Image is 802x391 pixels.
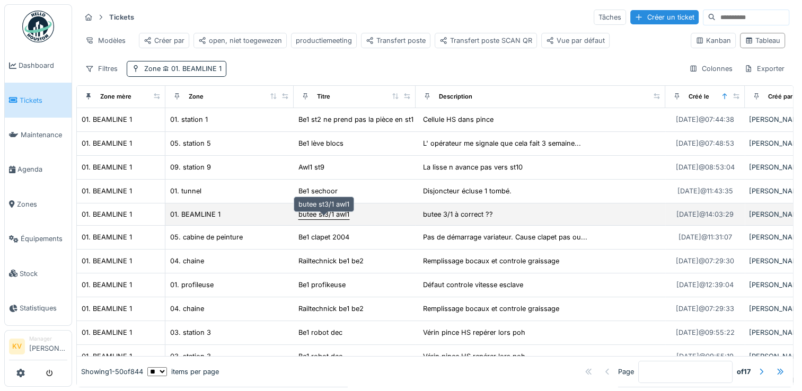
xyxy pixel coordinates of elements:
div: butee st3/1 awl1 [294,197,354,212]
div: Vue par défaut [546,35,605,46]
div: Vérin pince HS repérer lors poh [423,327,525,337]
div: Tableau [745,35,780,46]
div: Créé par [768,92,792,101]
div: Transfert poste SCAN QR [439,35,532,46]
a: Statistiques [5,291,72,325]
div: Be1 sechoor [298,186,338,196]
div: Vérin pince HS repérer lors poh [423,351,525,361]
div: Exporter [739,61,789,76]
a: Agenda [5,152,72,186]
img: Badge_color-CXgf-gQk.svg [22,11,54,42]
div: 01. BEAMLINE 1 [82,256,132,266]
span: Zones [17,199,67,209]
div: [DATE] @ 07:44:38 [676,114,734,125]
div: Showing 1 - 50 of 844 [81,367,143,377]
div: L' opérateur me signale que cela fait 3 semaine... [423,138,581,148]
div: [DATE] @ 07:29:33 [676,304,734,314]
div: 01. BEAMLINE 1 [82,304,132,314]
div: 01. BEAMLINE 1 [82,162,132,172]
div: 01. profileuse [170,280,214,290]
div: Be1 clapet 2004 [298,232,349,242]
div: 05. station 5 [170,138,211,148]
div: Créer par [144,35,184,46]
span: Tickets [20,95,67,105]
div: 01. BEAMLINE 1 [82,209,132,219]
div: [DATE] @ 07:29:30 [676,256,734,266]
div: 01. BEAMLINE 1 [82,232,132,242]
div: 03. station 3 [170,327,211,337]
a: KV Manager[PERSON_NAME] [9,335,67,360]
div: Be1 robot dec [298,327,342,337]
div: Tâches [594,10,626,25]
div: Modèles [81,33,130,48]
div: Créer un ticket [630,10,699,24]
div: 01. BEAMLINE 1 [82,327,132,337]
div: 03. station 3 [170,351,211,361]
div: Remplissage bocaux et controle graissage [423,256,559,266]
span: Dashboard [19,60,67,70]
div: 01. BEAMLINE 1 [82,114,132,125]
div: 05. cabine de peinture [170,232,243,242]
div: Cellule HS dans pince [423,114,493,125]
div: [DATE] @ 08:53:04 [676,162,735,172]
div: [DATE] @ 12:39:04 [676,280,734,290]
a: Maintenance [5,118,72,152]
div: Pas de démarrage variateur. Cause clapet pas ou... [423,232,587,242]
div: Description [439,92,472,101]
strong: of 17 [737,367,751,377]
div: Zone [189,92,204,101]
div: 01. tunnel [170,186,201,196]
div: Awl1 st9 [298,162,324,172]
div: Railtechnick be1 be2 [298,304,364,314]
strong: Tickets [105,12,138,22]
a: Dashboard [5,48,72,83]
a: Zones [5,187,72,221]
a: Stock [5,256,72,290]
span: Statistiques [20,303,67,313]
div: 01. BEAMLINE 1 [82,138,132,148]
div: 01. station 1 [170,114,208,125]
div: 04. chaine [170,304,204,314]
div: Filtres [81,61,122,76]
span: Stock [20,269,67,279]
div: 04. chaine [170,256,204,266]
li: [PERSON_NAME] [29,335,67,358]
div: La lisse n avance pas vers st10 [423,162,523,172]
div: Titre [317,92,330,101]
div: Remplissage bocaux et controle graissage [423,304,559,314]
div: Kanban [695,35,731,46]
div: [DATE] @ 11:31:07 [678,232,732,242]
a: Tickets [5,83,72,117]
div: Manager [29,335,67,343]
div: Zone [144,64,222,74]
div: Colonnes [684,61,737,76]
span: Maintenance [21,130,67,140]
div: Zone mère [100,92,131,101]
div: Transfert poste [366,35,426,46]
div: [DATE] @ 09:55:22 [676,327,735,337]
div: 01. BEAMLINE 1 [82,280,132,290]
div: [DATE] @ 07:48:53 [676,138,734,148]
div: items per page [147,367,219,377]
div: [DATE] @ 11:43:35 [677,186,733,196]
div: open, niet toegewezen [198,35,282,46]
div: butee 3/1 à correct ?? [423,209,493,219]
div: 01. BEAMLINE 1 [82,186,132,196]
div: Railtechnick be1 be2 [298,256,364,266]
div: Be1 robot dec [298,351,342,361]
div: Be1 profikeuse [298,280,346,290]
div: [DATE] @ 14:03:29 [676,209,734,219]
span: Agenda [17,164,67,174]
div: 01. BEAMLINE 1 [170,209,221,219]
div: productiemeeting [296,35,352,46]
div: Défaut controle vitesse esclave [423,280,523,290]
div: [DATE] @ 09:55:19 [676,351,734,361]
div: Créé le [689,92,709,101]
a: Équipements [5,221,72,256]
div: Page [618,367,634,377]
div: 09. station 9 [170,162,211,172]
span: Équipements [21,234,67,244]
div: Be1 st2 ne prend pas la pièce en st1 [298,114,413,125]
div: butee st3/1 awl1 [298,209,349,219]
div: 01. BEAMLINE 1 [82,351,132,361]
